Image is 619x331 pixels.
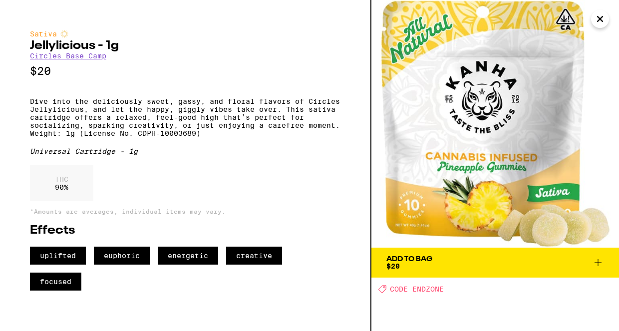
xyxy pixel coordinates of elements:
[30,52,106,60] a: Circles Base Camp
[30,273,81,291] span: focused
[6,7,72,15] span: Hi. Need any help?
[30,65,340,77] p: $20
[158,247,218,265] span: energetic
[30,97,340,137] p: Dive into the deliciously sweet, gassy, and floral flavors of Circles Jellylicious, and let the h...
[30,208,340,215] p: *Amounts are averages, individual items may vary.
[60,30,68,38] img: sativaColor.svg
[386,262,400,270] span: $20
[30,40,340,52] h2: Jellylicious - 1g
[30,247,86,265] span: uplifted
[55,175,68,183] p: THC
[30,225,340,237] h2: Effects
[30,165,93,201] div: 90 %
[371,248,619,278] button: Add To Bag$20
[390,285,444,293] span: CODE ENDZONE
[591,10,609,28] button: Close
[0,0,545,72] button: Redirect to URL
[30,30,340,38] div: Sativa
[226,247,282,265] span: creative
[386,256,432,263] div: Add To Bag
[94,247,150,265] span: euphoric
[30,147,340,155] div: Universal Cartridge - 1g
